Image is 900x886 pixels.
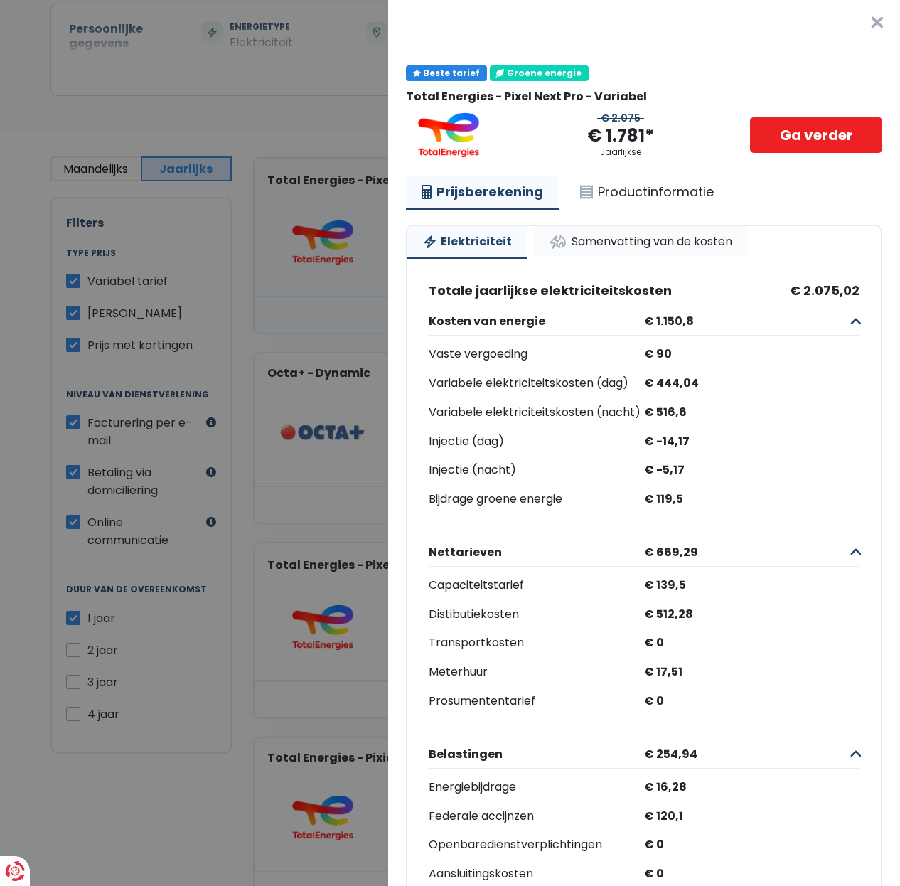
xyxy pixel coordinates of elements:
a: Ga verder [750,117,882,153]
div: € 516,6 [644,402,859,423]
div: Meterhuur [429,662,644,683]
div: € 90 [644,344,859,365]
span: Belastingen [429,747,638,761]
div: Aansluitingskosten [429,864,644,885]
div: € 0 [644,835,859,855]
div: Total Energies - Pixel Next Pro - Variabel [406,90,882,103]
div: € 139,5 [644,575,859,596]
div: Variabele elektriciteitskosten (dag) [429,373,644,394]
span: Kosten van energie [429,314,638,328]
span: € 1.150,8 [638,314,848,328]
div: € 1.781* [587,124,654,148]
div: Prosumententarief [429,691,644,712]
div: € 2.075 [597,112,644,124]
div: Groene energie [490,65,589,81]
span: Nettarieven [429,545,638,559]
a: Samenvatting van de kosten [533,226,748,257]
a: Productinformatie [564,176,729,208]
div: € -14,17 [644,432,859,452]
img: Total-Energies [406,112,491,158]
div: € 17,51 [644,662,859,683]
div: Injectie (dag) [429,432,644,452]
div: Injectie (nacht) [429,460,644,481]
div: Bijdrage groene energie [429,489,644,510]
div: Beste tarief [406,65,487,81]
div: € 0 [644,864,859,885]
div: € 119,5 [644,489,859,510]
div: € 0 [644,691,859,712]
div: Jaarlijkse [600,147,641,157]
div: Energiebijdrage [429,777,644,798]
div: Transportkosten [429,633,644,653]
div: € 444,04 [644,373,859,394]
div: Capaciteitstarief [429,575,644,596]
span: € 2.075,02 [790,283,859,299]
span: Totale jaarlijkse elektriciteitskosten [429,283,672,299]
button: Kosten van energie € 1.150,8 [429,307,859,336]
div: € 512,28 [644,604,859,625]
button: Nettarieven € 669,29 [429,538,859,567]
div: € 16,28 [644,777,859,798]
div: Openbaredienstverplichtingen [429,835,644,855]
span: € 254,94 [638,747,848,761]
div: € 0 [644,633,859,653]
span: € 669,29 [638,545,848,559]
div: € -5,17 [644,460,859,481]
div: Vaste vergoeding [429,344,644,365]
button: Belastingen € 254,94 [429,740,859,769]
a: Prijsberekening [406,176,559,210]
a: Elektriciteit [407,226,527,259]
div: Federale accijnzen [429,806,644,827]
div: Distibutiekosten [429,604,644,625]
div: Variabele elektriciteitskosten (nacht) [429,402,644,423]
div: € 120,1 [644,806,859,827]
